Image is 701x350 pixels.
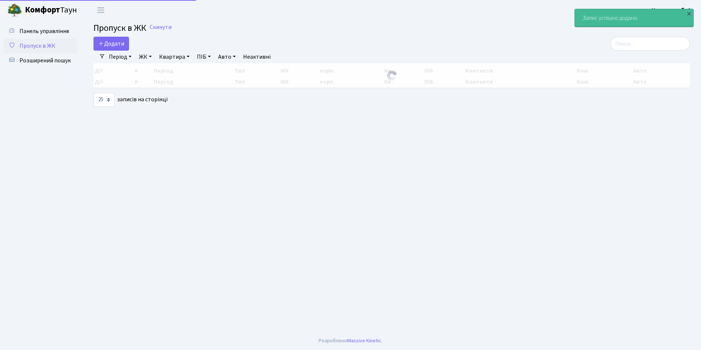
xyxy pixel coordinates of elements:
[610,37,690,51] input: Пошук...
[652,6,692,15] a: Консьєрж б. 4.
[19,42,55,50] span: Пропуск в ЖК
[386,70,398,81] img: Обробка...
[7,3,22,18] img: logo.png
[4,24,77,39] a: Панель управління
[652,6,692,14] b: Консьєрж б. 4.
[156,51,192,63] a: Квартира
[106,51,135,63] a: Період
[347,337,381,344] a: Massive Kinetic
[19,27,69,35] span: Панель управління
[150,24,172,31] a: Скинути
[4,39,77,53] a: Пропуск в ЖК
[215,51,239,63] a: Авто
[93,93,115,107] select: записів на сторінці
[136,51,155,63] a: ЖК
[319,337,382,345] div: Розроблено .
[93,22,146,34] span: Пропуск в ЖК
[92,4,110,16] button: Переключити навігацію
[93,37,129,51] a: Додати
[25,4,60,16] b: Комфорт
[93,93,168,107] label: записів на сторінці
[4,53,77,68] a: Розширений пошук
[685,10,693,17] div: ×
[240,51,274,63] a: Неактивні
[194,51,214,63] a: ПІБ
[19,56,71,65] span: Розширений пошук
[575,9,693,27] div: Запис успішно додано.
[25,4,77,17] span: Таун
[98,40,124,48] span: Додати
